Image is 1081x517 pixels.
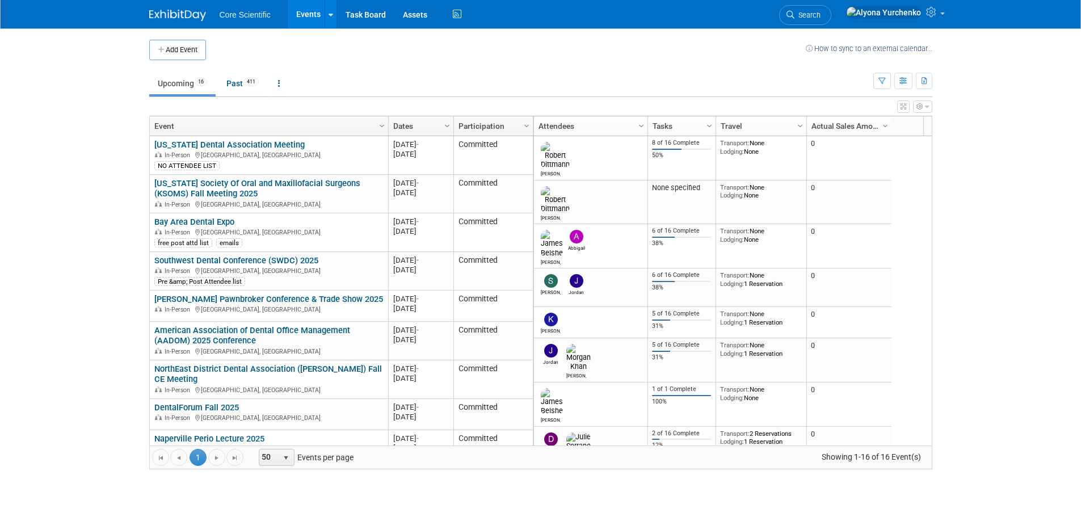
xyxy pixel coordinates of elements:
div: [GEOGRAPHIC_DATA], [GEOGRAPHIC_DATA] [154,304,383,314]
button: Add Event [149,40,206,60]
div: None None [720,139,802,155]
div: None 1 Reservation [720,341,802,358]
img: In-Person Event [155,348,162,354]
div: Jordan McCullough [541,358,561,365]
img: ExhibitDay [149,10,206,21]
span: - [417,217,419,226]
a: Column Settings [635,116,647,133]
a: Go to the next page [208,449,225,466]
div: Abbigail Belshe [566,243,586,251]
div: [DATE] [393,217,448,226]
div: [DATE] [393,412,448,422]
span: Lodging: [720,236,744,243]
div: NO ATTENDEE LIST [154,161,220,170]
div: free post attd list [154,238,212,247]
div: 31% [652,354,711,362]
span: Go to the last page [230,453,239,463]
a: [PERSON_NAME] Pawnbroker Conference & Trade Show 2025 [154,294,383,304]
span: Lodging: [720,394,744,402]
span: Transport: [720,385,750,393]
td: 0 [806,383,891,427]
span: Column Settings [881,121,890,131]
div: [GEOGRAPHIC_DATA], [GEOGRAPHIC_DATA] [154,385,383,394]
img: In-Person Event [155,386,162,392]
a: [US_STATE] Society Of Oral and Maxillofacial Surgeons (KSOMS) Fall Meeting 2025 [154,178,360,199]
div: Kim Kahlmorgan [541,326,561,334]
div: [GEOGRAPHIC_DATA], [GEOGRAPHIC_DATA] [154,346,383,356]
img: Robert Dittmann [541,142,570,169]
span: Transport: [720,183,750,191]
span: Search [794,11,821,19]
td: 0 [806,427,891,462]
div: 5 of 16 Complete [652,341,711,349]
img: In-Person Event [155,267,162,273]
div: None None [720,227,802,243]
span: Column Settings [637,121,646,131]
div: Robert Dittmann [541,213,561,221]
span: In-Person [165,306,194,313]
div: 50% [652,152,711,159]
div: [DATE] [393,335,448,344]
a: Travel [721,116,799,136]
span: 16 [195,78,207,86]
div: Sam Robinson [541,288,561,295]
div: 1 of 1 Complete [652,385,711,393]
a: Participation [459,116,525,136]
td: 0 [806,180,891,225]
a: American Association of Dental Office Management (AADOM) 2025 Conference [154,325,350,346]
span: Column Settings [377,121,386,131]
a: Column Settings [703,116,716,133]
div: James Belshe [541,258,561,265]
a: Column Settings [376,116,388,133]
img: James Belshe [541,388,563,415]
span: Lodging: [720,191,744,199]
img: Dan Boro [544,432,558,446]
div: 2 of 16 Complete [652,430,711,438]
div: [DATE] [393,304,448,313]
span: In-Person [165,267,194,275]
div: [DATE] [393,226,448,236]
span: Showing 1-16 of 16 Event(s) [811,449,931,465]
img: Kim Kahlmorgan [544,313,558,326]
span: - [417,434,419,443]
span: select [281,453,291,463]
div: [DATE] [393,178,448,188]
div: 31% [652,322,711,330]
div: Morgan Khan [566,371,586,379]
a: Tasks [653,116,708,136]
td: 0 [806,136,891,180]
a: Southwest Dental Conference (SWDC) 2025 [154,255,318,266]
a: Actual Sales Amount [811,116,884,136]
div: 100% [652,398,711,406]
img: Sam Robinson [544,274,558,288]
a: Dates [393,116,446,136]
td: Committed [453,291,533,322]
span: 411 [243,78,259,86]
div: [GEOGRAPHIC_DATA], [GEOGRAPHIC_DATA] [154,413,383,422]
span: Column Settings [796,121,805,131]
span: Transport: [720,227,750,235]
div: [DATE] [393,325,448,335]
div: 2 Reservations 1 Reservation [720,430,802,446]
span: In-Person [165,348,194,355]
a: Bay Area Dental Expo [154,217,234,227]
div: [GEOGRAPHIC_DATA], [GEOGRAPHIC_DATA] [154,150,383,159]
img: Morgan Khan [566,344,591,371]
div: [DATE] [393,140,448,149]
span: Events per page [244,449,365,466]
div: None None [720,385,802,402]
div: 38% [652,284,711,292]
span: Column Settings [705,121,714,131]
td: 0 [806,268,891,307]
a: Go to the previous page [170,449,187,466]
img: In-Person Event [155,229,162,234]
span: 50 [259,449,279,465]
div: [GEOGRAPHIC_DATA], [GEOGRAPHIC_DATA] [154,199,383,209]
a: Go to the first page [152,449,169,466]
div: Pre &amp; Post Attendee list [154,277,245,286]
span: Lodging: [720,318,744,326]
td: Committed [453,136,533,175]
div: 5 of 16 Complete [652,310,711,318]
a: Go to the last page [226,449,243,466]
a: Column Settings [879,116,891,133]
